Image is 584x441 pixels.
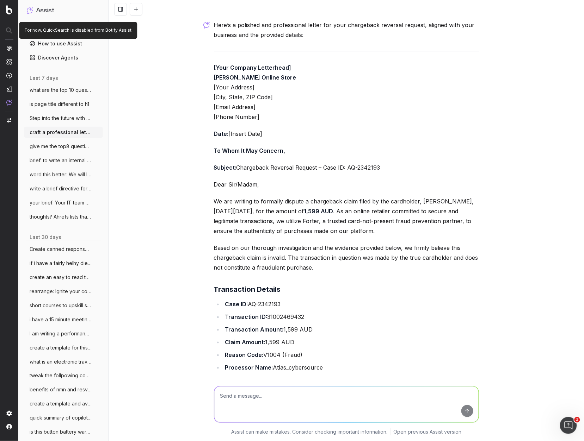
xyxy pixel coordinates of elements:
button: I am writing a performance review and po [24,328,103,339]
span: is page title different to h1 [30,101,89,108]
img: Switch project [7,118,11,123]
img: Botify logo [6,5,12,14]
span: your brief: Your IT team have limited ce [30,199,92,206]
span: brief: to write an internal comms update [30,157,92,164]
span: last 7 days [30,75,58,82]
button: create a template and average character [24,398,103,410]
span: craft a professional letter for chargepb [30,129,92,136]
img: Assist [27,7,33,14]
button: your brief: Your IT team have limited ce [24,197,103,208]
img: My account [6,424,12,430]
span: Step into the future with Wi-Fi 7! From [30,115,92,122]
span: word this better: We will look at having [30,171,92,178]
button: Assist [27,6,100,15]
span: if i have a fairly helhy diet is one act [30,260,92,267]
span: thoughts? Ahrefs lists that all non-bran [30,213,92,220]
p: Assist can make mistakes. Consider checking important information. [231,428,387,435]
span: rearrange: Ignite your cooking potential [30,288,92,295]
h1: Assist [36,6,54,15]
p: [Insert Date] [214,129,479,139]
span: is this button battery warning in line w [30,429,92,436]
iframe: Intercom live chat [560,417,577,434]
p: Dear Sir/Madam, [214,179,479,189]
span: Create canned response to customers/stor [30,246,92,253]
button: is this button battery warning in line w [24,427,103,438]
img: Assist [6,100,12,106]
li: Atlas_cybersource [223,363,479,372]
a: Open previous Assist version [393,428,461,435]
button: is page title different to h1 [24,99,103,110]
button: what is an electronic travel authority E [24,356,103,367]
span: create a template and average character [30,401,92,408]
span: create a template for this header for ou [30,344,92,351]
img: Botify assist logo [203,21,210,29]
button: thoughts? Ahrefs lists that all non-bran [24,211,103,222]
strong: Reason Code: [225,351,264,358]
p: Based on our thorough investigation and the evidence provided below, we firmly believe this charg... [214,243,479,272]
span: short courses to upskill seo contnrt wri [30,302,92,309]
button: Step into the future with Wi-Fi 7! From [24,113,103,124]
button: write a brief directive for a staff memb [24,183,103,194]
strong: Date: [214,130,229,137]
img: Analytics [6,45,12,51]
li: 1,599 AUD [223,325,479,334]
li: V1004 (Fraud) [223,350,479,360]
li: 31002469432 [223,312,479,322]
button: short courses to upskill seo contnrt wri [24,300,103,311]
img: Setting [6,411,12,416]
p: For now, QuickSearch is disabled from Botify Assist [25,27,131,33]
strong: Processor Name: [225,364,273,371]
img: Studio [6,86,12,92]
p: [Your Address] [City, State, ZIP Code] [Email Address] [Phone Number] [214,63,479,122]
a: How to use Assist [24,38,103,49]
span: create an easy to read table that outlin [30,274,92,281]
button: tweak the follpowing content to reflect [24,370,103,382]
span: what is an electronic travel authority E [30,358,92,365]
span: i have a 15 minute meeting with a petula [30,316,92,323]
button: craft a professional letter for chargepb [24,127,103,138]
button: i have a 15 minute meeting with a petula [24,314,103,325]
strong: Transaction ID: [225,313,268,320]
button: benefits of nmn and resveratrol for 53 y [24,384,103,396]
p: We are writing to formally dispute a chargeback claim filed by the cardholder, [PERSON_NAME], [DA... [214,196,479,236]
span: tweak the follpowing content to reflect [30,372,92,379]
li: 1,599 AUD [223,337,479,347]
p: Here’s a polished and professional letter for your chargeback reversal request, aligned with your... [214,20,479,40]
p: Chargeback Reversal Request – Case ID: AQ-2342193 [214,163,479,172]
strong: [PERSON_NAME] Online Store [214,74,296,81]
button: brief: to write an internal comms update [24,155,103,166]
strong: Transaction Details [214,285,281,294]
strong: [Your Company Letterhead] [214,64,291,71]
span: write a brief directive for a staff memb [30,185,92,192]
button: what are the top 10 questions that shoul [24,84,103,96]
img: Activation [6,73,12,78]
strong: Transaction Amount: [225,326,284,333]
span: quick summary of copilot create an agent [30,415,92,422]
button: create an easy to read table that outlin [24,272,103,283]
strong: 1,599 AUD [304,208,333,215]
button: create a template for this header for ou [24,342,103,353]
strong: Case ID: [225,301,248,308]
button: Create canned response to customers/stor [24,244,103,255]
button: if i have a fairly helhy diet is one act [24,258,103,269]
span: last 30 days [30,234,61,241]
span: 1 [574,417,580,423]
a: Discover Agents [24,52,103,63]
span: what are the top 10 questions that shoul [30,87,92,94]
strong: To Whom It May Concern, [214,147,285,154]
button: give me the top8 questions from this Als [24,141,103,152]
span: give me the top8 questions from this Als [30,143,92,150]
button: quick summary of copilot create an agent [24,412,103,424]
strong: Subject: [214,164,236,171]
img: Intelligence [6,59,12,65]
button: rearrange: Ignite your cooking potential [24,286,103,297]
span: I am writing a performance review and po [30,330,92,337]
strong: Claim Amount: [225,339,265,346]
span: benefits of nmn and resveratrol for 53 y [30,386,92,393]
li: AQ-2342193 [223,299,479,309]
button: word this better: We will look at having [24,169,103,180]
